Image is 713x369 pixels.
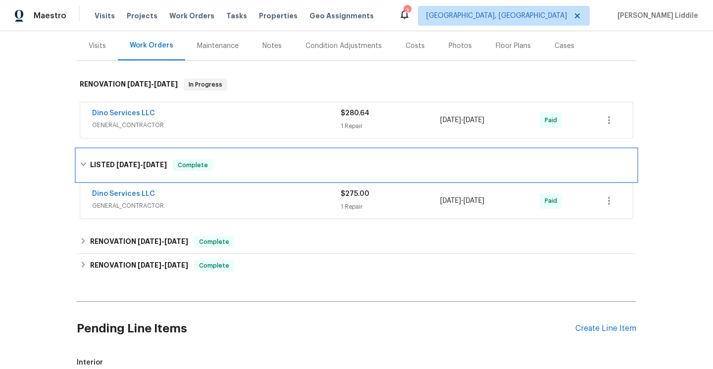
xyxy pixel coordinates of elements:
[406,41,425,51] div: Costs
[545,196,561,206] span: Paid
[127,81,178,88] span: -
[306,41,382,51] div: Condition Adjustments
[545,115,561,125] span: Paid
[174,160,212,170] span: Complete
[89,41,106,51] div: Visits
[262,41,282,51] div: Notes
[463,197,484,204] span: [DATE]
[77,149,636,181] div: LISTED [DATE]-[DATE]Complete
[259,11,298,21] span: Properties
[138,262,161,269] span: [DATE]
[130,41,173,50] div: Work Orders
[116,161,167,168] span: -
[496,41,531,51] div: Floor Plans
[195,261,233,271] span: Complete
[154,81,178,88] span: [DATE]
[92,190,155,197] a: Dino Services LLC
[77,69,636,100] div: RENOVATION [DATE]-[DATE]In Progress
[195,237,233,247] span: Complete
[169,11,214,21] span: Work Orders
[77,306,575,352] h2: Pending Line Items
[226,12,247,19] span: Tasks
[440,115,484,125] span: -
[90,236,188,248] h6: RENOVATION
[90,260,188,272] h6: RENOVATION
[95,11,115,21] span: Visits
[138,238,188,245] span: -
[185,80,226,90] span: In Progress
[309,11,374,21] span: Geo Assignments
[127,81,151,88] span: [DATE]
[34,11,66,21] span: Maestro
[555,41,574,51] div: Cases
[116,161,140,168] span: [DATE]
[92,120,341,130] span: GENERAL_CONTRACTOR
[449,41,472,51] div: Photos
[404,6,410,16] div: 3
[138,238,161,245] span: [DATE]
[127,11,157,21] span: Projects
[92,110,155,117] a: Dino Services LLC
[341,110,369,117] span: $280.64
[575,324,636,333] div: Create Line Item
[613,11,698,21] span: [PERSON_NAME] Liddile
[440,197,461,204] span: [DATE]
[77,358,636,368] span: Interior
[80,79,178,91] h6: RENOVATION
[440,117,461,124] span: [DATE]
[197,41,239,51] div: Maintenance
[77,254,636,277] div: RENOVATION [DATE]-[DATE]Complete
[90,159,167,171] h6: LISTED
[92,201,341,211] span: GENERAL_CONTRACTOR
[164,262,188,269] span: [DATE]
[463,117,484,124] span: [DATE]
[138,262,188,269] span: -
[341,121,440,131] div: 1 Repair
[426,11,567,21] span: [GEOGRAPHIC_DATA], [GEOGRAPHIC_DATA]
[77,230,636,254] div: RENOVATION [DATE]-[DATE]Complete
[143,161,167,168] span: [DATE]
[440,196,484,206] span: -
[164,238,188,245] span: [DATE]
[341,190,369,197] span: $275.00
[341,202,440,212] div: 1 Repair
